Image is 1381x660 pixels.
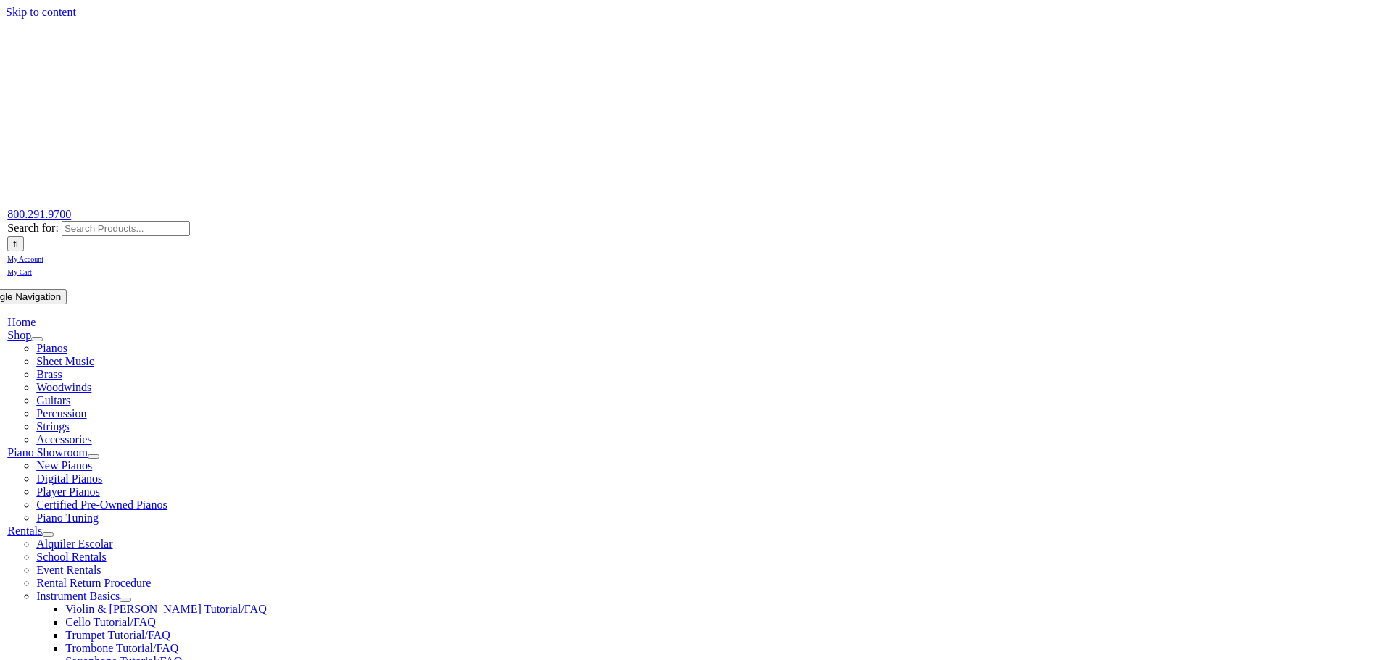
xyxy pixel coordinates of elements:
a: My Account [7,251,43,264]
span: Search for: [7,222,59,234]
a: Trumpet Tutorial/FAQ [65,629,170,641]
a: Strings [36,420,69,433]
span: My Cart [7,268,32,276]
a: Percussion [36,407,86,419]
a: Guitars [36,394,70,406]
a: Event Rentals [36,564,101,576]
a: Cello Tutorial/FAQ [65,616,156,628]
a: Trombone Tutorial/FAQ [65,642,178,654]
a: Brass [36,368,62,380]
a: Piano Showroom [7,446,88,459]
span: My Account [7,255,43,263]
a: Instrument Basics [36,590,120,602]
a: Rentals [7,525,42,537]
a: Rental Return Procedure [36,577,151,589]
a: Pianos [36,342,67,354]
a: Alquiler Escolar [36,538,112,550]
button: Open submenu of Piano Showroom [88,454,99,459]
a: Violin & [PERSON_NAME] Tutorial/FAQ [65,603,266,615]
button: Open submenu of Rentals [42,532,54,537]
input: Search Products... [62,221,190,236]
button: Open submenu of Shop [31,337,43,341]
input: Search [7,236,24,251]
a: Sheet Music [36,355,94,367]
button: Open submenu of Instrument Basics [120,598,131,602]
a: Skip to content [6,6,76,18]
a: Certified Pre-Owned Pianos [36,498,167,511]
a: Digital Pianos [36,472,102,485]
a: Shop [7,329,31,341]
a: Player Pianos [36,485,100,498]
a: School Rentals [36,551,106,563]
a: 800.291.9700 [7,208,71,220]
a: New Pianos [36,459,92,472]
a: Accessories [36,433,91,446]
a: Piano Tuning [36,511,99,524]
a: Woodwinds [36,381,91,393]
a: My Cart [7,264,32,277]
a: Home [7,316,36,328]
